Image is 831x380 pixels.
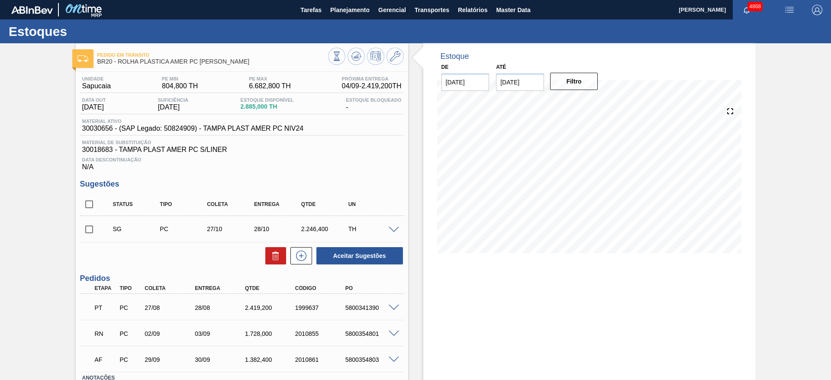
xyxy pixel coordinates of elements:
[82,157,402,162] span: Data Descontinuação
[11,6,53,14] img: TNhmsLtSVTkK8tSr43FrP2fwEKptu5GPRR3wAAAABJRU5ErkJggg==
[158,97,188,103] span: Suficiência
[111,225,163,232] div: Sugestão Criada
[387,48,404,65] button: Ir ao Master Data / Geral
[80,274,404,283] h3: Pedidos
[293,356,349,363] div: 2010861
[93,324,119,343] div: Em renegociação
[312,246,404,265] div: Aceitar Sugestões
[252,201,304,207] div: Entrega
[243,304,299,311] div: 2.419,200
[300,5,322,15] span: Tarefas
[82,82,111,90] span: Sapucaia
[117,356,143,363] div: Pedido de Compra
[299,201,351,207] div: Qtde
[80,154,404,171] div: N/A
[97,52,328,58] span: Pedido em Trânsito
[243,356,299,363] div: 1.382,400
[142,285,199,291] div: Coleta
[77,55,88,62] img: Ícone
[293,330,349,337] div: 2010855
[82,125,304,132] span: 30030656 - (SAP Legado: 50824909) - TAMPA PLAST AMER PC NIV24
[348,48,365,65] button: Atualizar Gráfico
[496,64,506,70] label: Até
[117,304,143,311] div: Pedido de Compra
[550,73,598,90] button: Filtro
[346,97,401,103] span: Estoque Bloqueado
[117,330,143,337] div: Pedido de Compra
[142,304,199,311] div: 27/08/2025
[252,225,304,232] div: 28/10/2025
[249,82,291,90] span: 6.682,800 TH
[346,225,399,232] div: TH
[458,5,487,15] span: Relatórios
[299,225,351,232] div: 2.246,400
[286,247,312,264] div: Nova sugestão
[261,247,286,264] div: Excluir Sugestões
[747,2,763,11] span: 4868
[97,58,328,65] span: BR20 - ROLHA PLÁSTICA AMER PC SHORT
[342,76,402,81] span: Próxima Entrega
[328,48,345,65] button: Visão Geral dos Estoques
[9,26,162,36] h1: Estoques
[193,330,249,337] div: 03/09/2025
[93,285,119,291] div: Etapa
[249,76,291,81] span: PE MAX
[95,304,116,311] p: PT
[95,330,116,337] p: RN
[367,48,384,65] button: Programar Estoque
[205,201,257,207] div: Coleta
[162,82,198,90] span: 804,800 TH
[241,97,294,103] span: Estoque Disponível
[733,4,760,16] button: Notificações
[82,76,111,81] span: Unidade
[346,201,399,207] div: UN
[316,247,403,264] button: Aceitar Sugestões
[80,180,404,189] h3: Sugestões
[812,5,822,15] img: Logout
[784,5,795,15] img: userActions
[441,64,449,70] label: De
[142,330,199,337] div: 02/09/2025
[378,5,406,15] span: Gerencial
[82,140,402,145] span: Material de Substituição
[95,356,116,363] p: AF
[205,225,257,232] div: 27/10/2025
[343,356,399,363] div: 5800354803
[193,304,249,311] div: 28/08/2025
[343,330,399,337] div: 5800354801
[82,119,304,124] span: Material ativo
[496,74,544,91] input: dd/mm/yyyy
[343,304,399,311] div: 5800341390
[342,82,402,90] span: 04/09 - 2.419,200 TH
[243,285,299,291] div: Qtde
[415,5,449,15] span: Transportes
[293,285,349,291] div: Código
[162,76,198,81] span: PE MIN
[193,356,249,363] div: 30/09/2025
[293,304,349,311] div: 1999637
[158,225,210,232] div: Pedido de Compra
[158,103,188,111] span: [DATE]
[93,350,119,369] div: Aguardando Faturamento
[93,298,119,317] div: Pedido em Trânsito
[330,5,370,15] span: Planejamento
[82,146,402,154] span: 30018683 - TAMPA PLAST AMER PC S/LINER
[241,103,294,110] span: 2.885,000 TH
[142,356,199,363] div: 29/09/2025
[243,330,299,337] div: 1.728,000
[343,285,399,291] div: PO
[344,97,403,111] div: -
[441,74,490,91] input: dd/mm/yyyy
[193,285,249,291] div: Entrega
[111,201,163,207] div: Status
[82,97,106,103] span: Data out
[158,201,210,207] div: Tipo
[82,103,106,111] span: [DATE]
[117,285,143,291] div: Tipo
[496,5,530,15] span: Master Data
[441,52,469,61] div: Estoque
